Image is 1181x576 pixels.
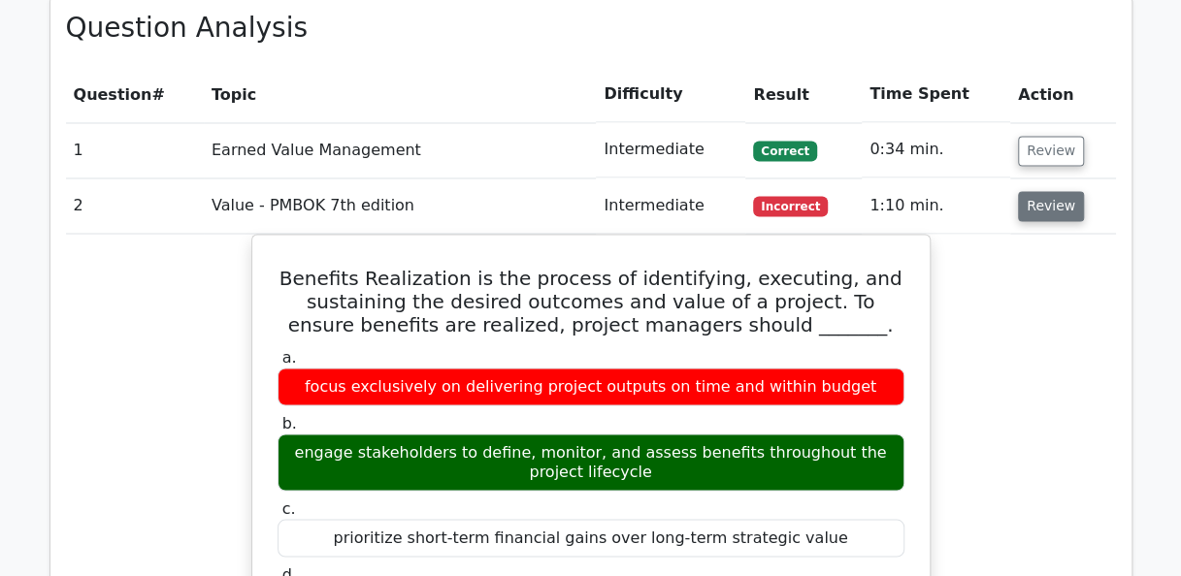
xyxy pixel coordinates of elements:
[1010,67,1115,122] th: Action
[1018,136,1084,166] button: Review
[204,178,596,234] td: Value - PMBOK 7th edition
[745,67,862,122] th: Result
[66,12,1116,45] h3: Question Analysis
[862,178,1010,234] td: 1:10 min.
[204,67,596,122] th: Topic
[596,122,745,177] td: Intermediate
[282,413,297,432] span: b.
[862,122,1010,177] td: 0:34 min.
[66,178,204,234] td: 2
[278,368,904,405] div: focus exclusively on delivering project outputs on time and within budget
[753,196,828,215] span: Incorrect
[1018,191,1084,221] button: Review
[282,498,296,517] span: c.
[753,141,816,160] span: Correct
[276,266,906,336] h5: Benefits Realization is the process of identifying, executing, and sustaining the desired outcome...
[282,347,297,366] span: a.
[74,85,152,104] span: Question
[596,67,745,122] th: Difficulty
[66,122,204,177] td: 1
[204,122,596,177] td: Earned Value Management
[278,433,904,492] div: engage stakeholders to define, monitor, and assess benefits throughout the project lifecycle
[66,67,204,122] th: #
[596,178,745,234] td: Intermediate
[862,67,1010,122] th: Time Spent
[278,519,904,557] div: prioritize short-term financial gains over long-term strategic value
